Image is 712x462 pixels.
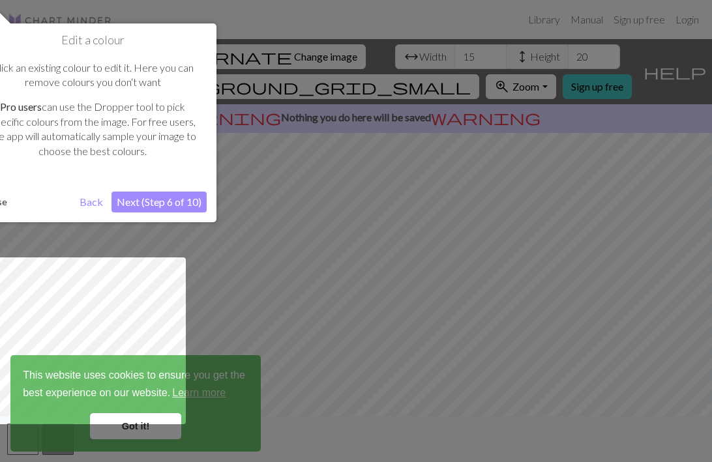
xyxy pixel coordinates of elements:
button: Next (Step 6 of 10) [111,192,207,212]
button: Back [74,192,108,212]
